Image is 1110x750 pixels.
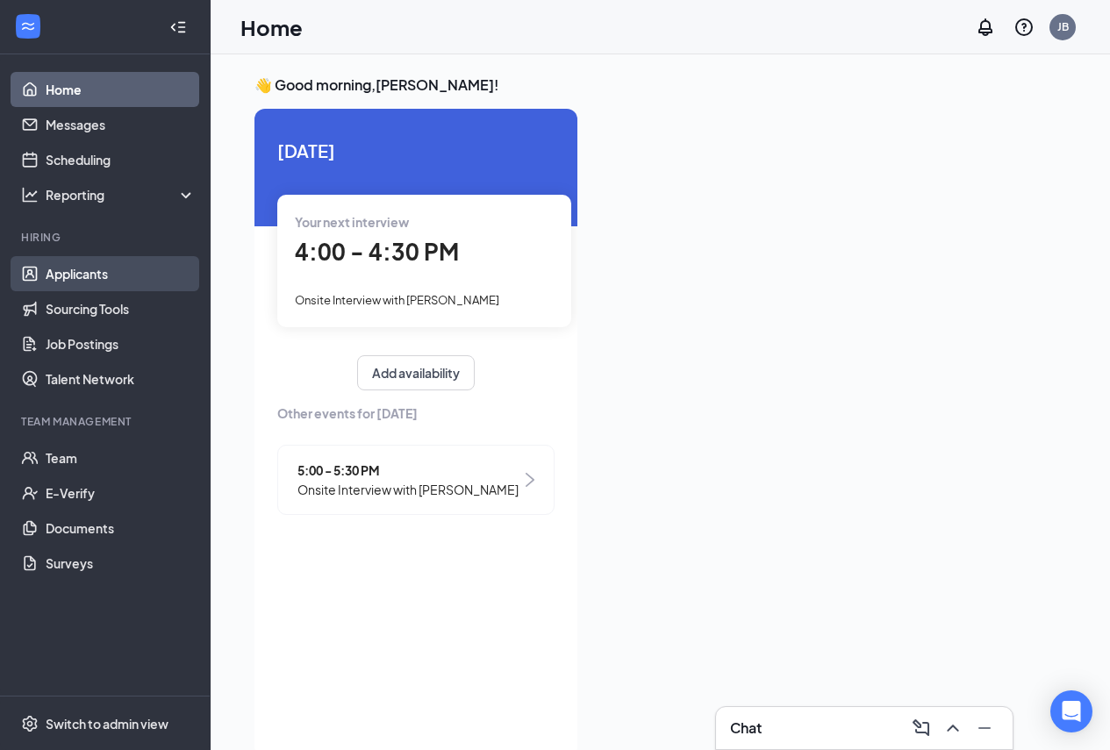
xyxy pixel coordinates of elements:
[277,137,555,164] span: [DATE]
[911,718,932,739] svg: ComposeMessage
[730,718,762,738] h3: Chat
[46,72,196,107] a: Home
[1013,17,1035,38] svg: QuestionInfo
[21,414,192,429] div: Team Management
[46,511,196,546] a: Documents
[46,186,197,204] div: Reporting
[1050,690,1092,732] div: Open Intercom Messenger
[240,12,303,42] h1: Home
[1057,19,1069,34] div: JB
[907,714,935,742] button: ComposeMessage
[46,546,196,581] a: Surveys
[169,18,187,36] svg: Collapse
[297,461,519,480] span: 5:00 - 5:30 PM
[46,440,196,475] a: Team
[295,293,499,307] span: Onsite Interview with [PERSON_NAME]
[297,480,519,499] span: Onsite Interview with [PERSON_NAME]
[939,714,967,742] button: ChevronUp
[942,718,963,739] svg: ChevronUp
[46,256,196,291] a: Applicants
[46,361,196,396] a: Talent Network
[46,715,168,732] div: Switch to admin view
[46,475,196,511] a: E-Verify
[295,214,409,230] span: Your next interview
[46,107,196,142] a: Messages
[21,186,39,204] svg: Analysis
[357,355,475,390] button: Add availability
[970,714,999,742] button: Minimize
[277,404,555,423] span: Other events for [DATE]
[19,18,37,35] svg: WorkstreamLogo
[46,291,196,326] a: Sourcing Tools
[974,718,995,739] svg: Minimize
[254,75,1066,95] h3: 👋 Good morning, [PERSON_NAME] !
[295,237,459,266] span: 4:00 - 4:30 PM
[46,326,196,361] a: Job Postings
[975,17,996,38] svg: Notifications
[46,142,196,177] a: Scheduling
[21,230,192,245] div: Hiring
[21,715,39,732] svg: Settings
